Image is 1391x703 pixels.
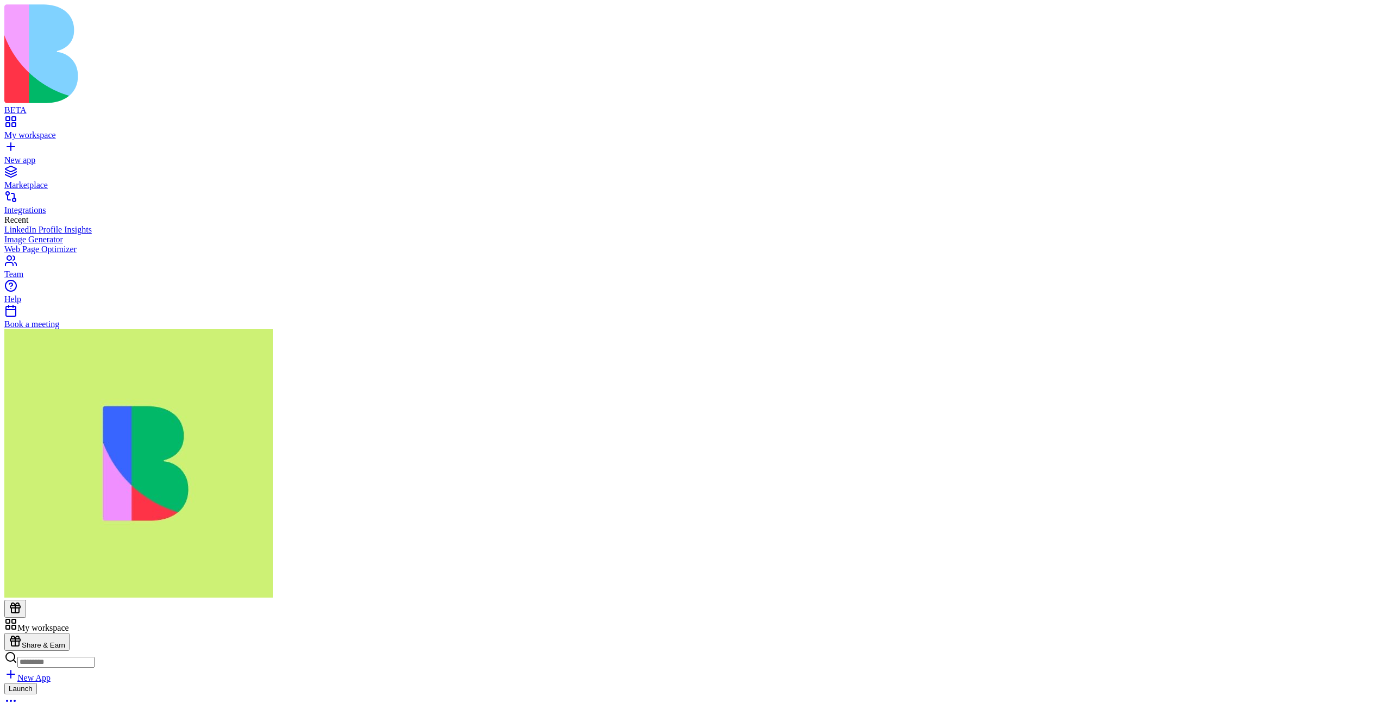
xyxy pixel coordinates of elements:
a: Web Page Optimizer [4,244,1387,254]
a: My workspace [4,121,1387,140]
div: New app [4,155,1387,165]
img: logo [4,4,441,103]
div: Help [4,294,1387,304]
a: Integrations [4,196,1387,215]
a: Team [4,260,1387,279]
button: Share & Earn [4,633,70,651]
img: WhatsApp_Image_2025-01-03_at_11.26.17_rubx1k.jpg [4,329,273,598]
a: LinkedIn Profile Insights [4,225,1387,235]
a: Help [4,285,1387,304]
div: BETA [4,105,1387,115]
a: Book a meeting [4,310,1387,329]
div: Book a meeting [4,319,1387,329]
span: My workspace [17,623,69,632]
div: Team [4,269,1387,279]
a: Image Generator [4,235,1387,244]
a: Marketplace [4,171,1387,190]
span: Share & Earn [22,641,65,649]
span: Recent [4,215,28,224]
div: My workspace [4,130,1387,140]
div: Integrations [4,205,1387,215]
button: Launch [4,683,37,694]
a: New app [4,146,1387,165]
div: Marketplace [4,180,1387,190]
a: New App [4,673,51,682]
a: BETA [4,96,1387,115]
